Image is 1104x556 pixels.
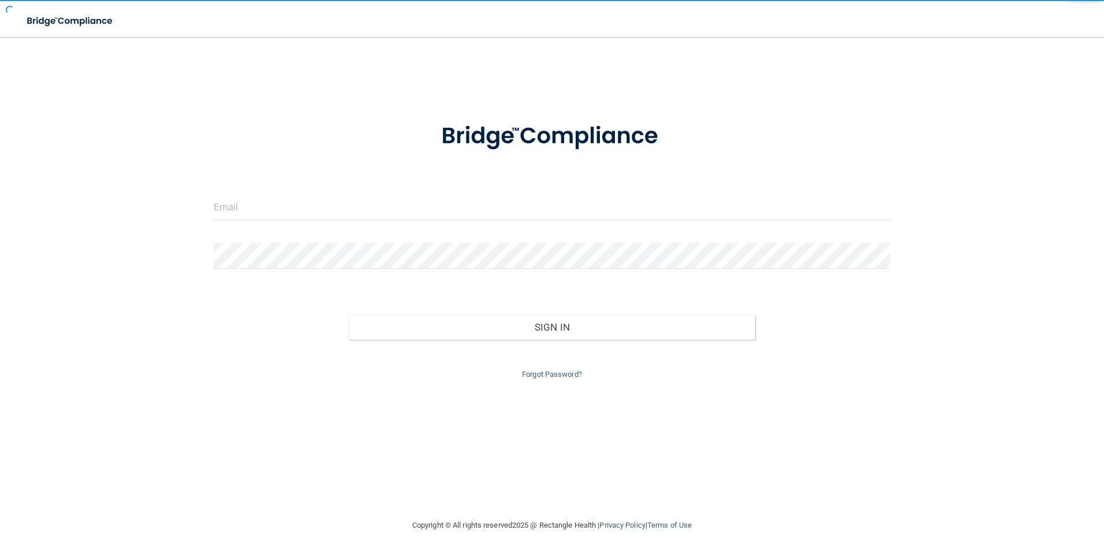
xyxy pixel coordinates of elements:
div: Copyright © All rights reserved 2025 @ Rectangle Health | | [341,507,763,544]
a: Privacy Policy [599,521,645,529]
a: Forgot Password? [522,370,582,379]
a: Terms of Use [647,521,692,529]
button: Sign In [349,314,755,340]
img: bridge_compliance_login_screen.278c3ca4.svg [417,106,687,166]
input: Email [214,194,891,220]
img: bridge_compliance_login_screen.278c3ca4.svg [17,9,124,33]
